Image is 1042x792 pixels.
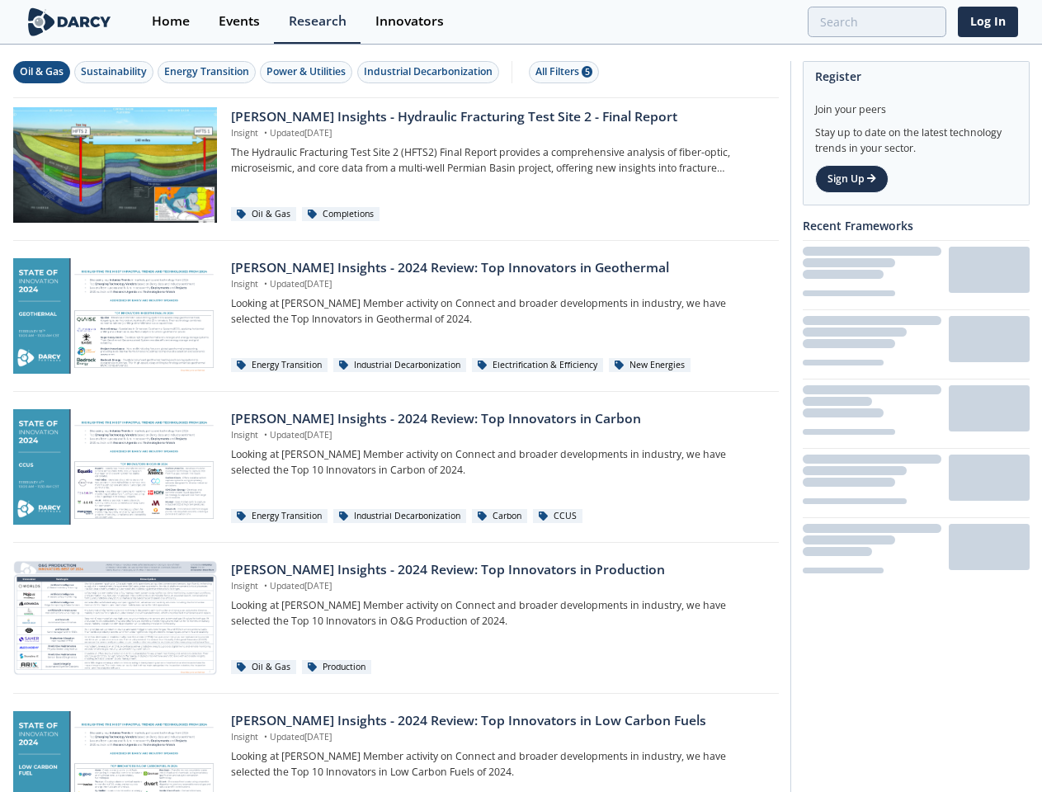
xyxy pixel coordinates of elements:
input: Advanced Search [808,7,946,37]
button: Oil & Gas [13,61,70,83]
div: [PERSON_NAME] Insights - 2024 Review: Top Innovators in Production [231,560,766,580]
div: Energy Transition [231,509,328,524]
div: [PERSON_NAME] Insights - Hydraulic Fracturing Test Site 2 - Final Report [231,107,766,127]
div: Carbon [472,509,527,524]
div: Home [152,15,190,28]
a: Darcy Insights - 2024 Review: Top Innovators in Geothermal preview [PERSON_NAME] Insights - 2024 ... [13,258,779,374]
div: Oil & Gas [231,660,296,675]
span: • [261,429,270,441]
p: Looking at [PERSON_NAME] Member activity on Connect and broader developments in industry, we have... [231,749,766,780]
button: Industrial Decarbonization [357,61,499,83]
div: [PERSON_NAME] Insights - 2024 Review: Top Innovators in Low Carbon Fuels [231,711,766,731]
div: Industrial Decarbonization [364,64,493,79]
div: Sustainability [81,64,147,79]
a: Darcy Insights - Hydraulic Fracturing Test Site 2 - Final Report preview [PERSON_NAME] Insights -... [13,107,779,223]
div: Completions [302,207,380,222]
div: Recent Frameworks [803,211,1030,240]
div: Events [219,15,260,28]
p: Looking at [PERSON_NAME] Member activity on Connect and broader developments in industry, we have... [231,598,766,629]
span: • [261,278,270,290]
span: 5 [582,66,592,78]
div: Join your peers [815,91,1017,117]
div: Register [815,62,1017,91]
p: Insight Updated [DATE] [231,127,766,140]
img: logo-wide.svg [25,7,115,36]
a: Log In [958,7,1018,37]
div: Oil & Gas [231,207,296,222]
div: All Filters [535,64,592,79]
div: Oil & Gas [20,64,64,79]
div: [PERSON_NAME] Insights - 2024 Review: Top Innovators in Carbon [231,409,766,429]
p: Insight Updated [DATE] [231,731,766,744]
div: Industrial Decarbonization [333,358,466,373]
div: Production [302,660,371,675]
div: Energy Transition [164,64,249,79]
span: • [261,127,270,139]
div: Innovators [375,15,444,28]
div: Energy Transition [231,358,328,373]
a: Darcy Insights - 2024 Review: Top Innovators in Production preview [PERSON_NAME] Insights - 2024 ... [13,560,779,676]
button: All Filters 5 [529,61,599,83]
span: • [261,580,270,592]
p: Looking at [PERSON_NAME] Member activity on Connect and broader developments in industry, we have... [231,296,766,327]
div: Stay up to date on the latest technology trends in your sector. [815,117,1017,156]
a: Sign Up [815,165,889,193]
div: Electrification & Efficiency [472,358,603,373]
div: Industrial Decarbonization [333,509,466,524]
div: Research [289,15,347,28]
p: Insight Updated [DATE] [231,580,766,593]
div: [PERSON_NAME] Insights - 2024 Review: Top Innovators in Geothermal [231,258,766,278]
button: Sustainability [74,61,153,83]
span: • [261,731,270,742]
div: Power & Utilities [266,64,346,79]
p: Insight Updated [DATE] [231,278,766,291]
p: Looking at [PERSON_NAME] Member activity on Connect and broader developments in industry, we have... [231,447,766,478]
a: Darcy Insights - 2024 Review: Top Innovators in Carbon preview [PERSON_NAME] Insights - 2024 Revi... [13,409,779,525]
button: Power & Utilities [260,61,352,83]
div: CCUS [533,509,582,524]
div: New Energies [609,358,691,373]
p: Insight Updated [DATE] [231,429,766,442]
button: Energy Transition [158,61,256,83]
p: The Hydraulic Fracturing Test Site 2 (HFTS2) Final Report provides a comprehensive analysis of fi... [231,145,766,176]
